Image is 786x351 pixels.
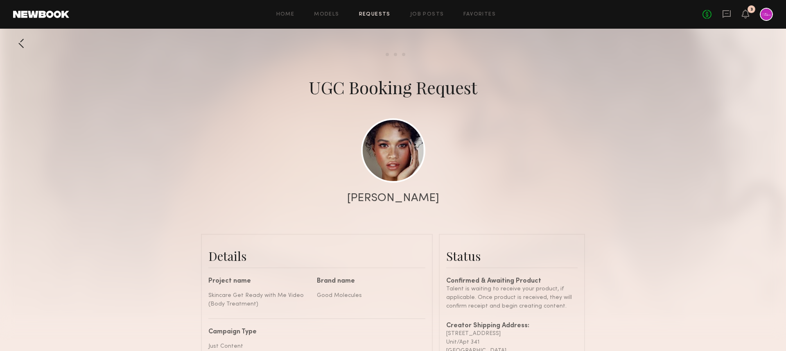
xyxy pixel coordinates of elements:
a: Models [314,12,339,17]
div: UGC Booking Request [309,76,477,99]
a: Favorites [463,12,496,17]
a: Home [276,12,295,17]
div: Details [208,248,425,264]
div: Just Content [208,342,419,351]
div: [STREET_ADDRESS] [446,329,578,338]
div: Good Molecules [317,291,419,300]
div: [PERSON_NAME] [347,192,439,204]
a: Job Posts [410,12,444,17]
div: Creator Shipping Address: [446,323,578,329]
div: 3 [750,7,753,12]
div: Status [446,248,578,264]
div: Skincare Get Ready with Me Video (Body Treatment) [208,291,311,308]
div: Confirmed & Awaiting Product [446,278,578,285]
div: Talent is waiting to receive your product, if applicable. Once product is received, they will con... [446,285,578,310]
a: Requests [359,12,391,17]
div: Brand name [317,278,419,285]
div: Project name [208,278,311,285]
div: Unit/Apt 341 [446,338,578,346]
div: Campaign Type [208,329,419,335]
